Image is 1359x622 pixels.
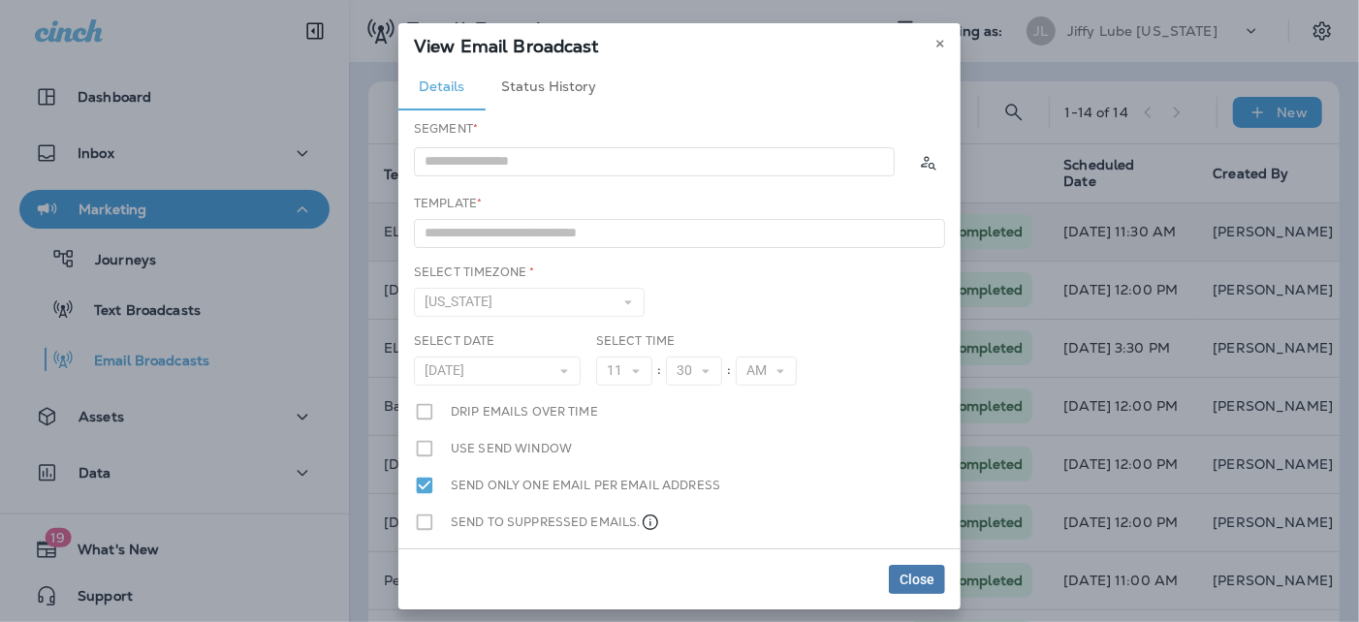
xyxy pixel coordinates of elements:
label: Use send window [451,438,572,459]
label: Select Time [596,333,676,349]
span: [DATE] [425,362,472,379]
button: [US_STATE] [414,288,645,317]
label: Template [414,196,482,211]
button: Calculate the estimated number of emails to be sent based on selected segment. (This could take a... [910,144,945,179]
label: Select Timezone [414,264,534,280]
button: 11 [596,357,652,386]
button: 30 [666,357,722,386]
span: 11 [607,362,630,379]
span: Close [900,573,934,586]
button: Close [889,565,945,594]
div: : [722,357,736,386]
label: Drip emails over time [451,401,598,422]
div: View Email Broadcast [398,23,961,64]
button: Status History [486,64,612,110]
label: Send to suppressed emails. [451,512,660,533]
span: AM [746,362,774,379]
span: [US_STATE] [425,294,500,310]
button: Details [398,64,486,110]
button: AM [736,357,797,386]
label: Segment [414,121,478,137]
span: 30 [677,362,700,379]
label: Send only one email per email address [451,475,720,496]
label: Select Date [414,333,495,349]
button: [DATE] [414,357,581,386]
div: : [652,357,666,386]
